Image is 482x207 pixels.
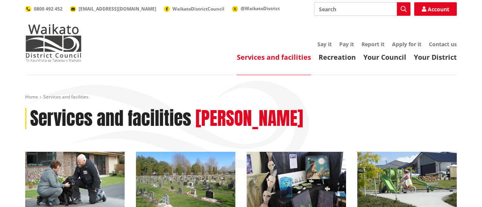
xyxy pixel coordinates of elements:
a: Apply for it [392,41,421,48]
a: Contact us [429,41,457,48]
a: Your District [414,53,457,62]
nav: breadcrumb [25,94,457,100]
span: [EMAIL_ADDRESS][DOMAIN_NAME] [79,6,156,12]
span: @WaikatoDistrict [241,5,280,12]
img: Waikato District Council - Te Kaunihera aa Takiwaa o Waikato [25,24,82,62]
a: 0800 492 452 [25,6,63,12]
h1: Services and facilities [30,108,191,130]
a: Home [25,94,38,100]
a: Services and facilities [237,53,311,62]
a: [EMAIL_ADDRESS][DOMAIN_NAME] [70,6,156,12]
input: Search input [314,2,410,16]
a: Recreation [319,53,356,62]
a: WaikatoDistrictCouncil [164,6,224,12]
span: WaikatoDistrictCouncil [172,6,224,12]
span: 0800 492 452 [34,6,63,12]
a: Pay it [339,41,354,48]
a: Your Council [363,53,406,62]
span: Services and facilities [43,94,88,100]
a: Report it [361,41,384,48]
a: Account [414,2,457,16]
a: @WaikatoDistrict [232,5,280,12]
h2: [PERSON_NAME] [195,108,303,130]
a: Say it [317,41,332,48]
